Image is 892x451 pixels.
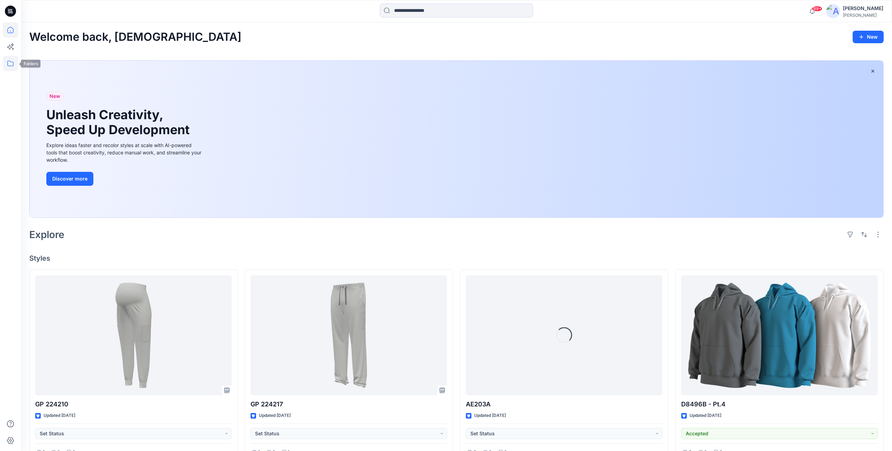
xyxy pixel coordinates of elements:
button: Discover more [46,172,93,186]
span: 99+ [812,6,822,12]
div: [PERSON_NAME] [843,4,883,13]
a: GP 224210 [35,275,232,396]
img: avatar [826,4,840,18]
p: GP 224210 [35,399,232,409]
button: New [853,31,884,43]
p: Updated [DATE] [690,412,721,419]
h1: Unleash Creativity, Speed Up Development [46,107,193,137]
p: Updated [DATE] [44,412,75,419]
h2: Welcome back, [DEMOGRAPHIC_DATA] [29,31,241,44]
a: Discover more [46,172,203,186]
p: D8496B - Pt.4 [681,399,878,409]
p: Updated [DATE] [474,412,506,419]
p: Updated [DATE] [259,412,291,419]
h2: Explore [29,229,64,240]
div: Explore ideas faster and recolor styles at scale with AI-powered tools that boost creativity, red... [46,142,203,163]
h4: Styles [29,254,884,262]
a: D8496B - Pt.4 [681,275,878,396]
span: New [49,92,60,100]
div: [PERSON_NAME] [843,13,883,18]
a: GP 224217 [251,275,447,396]
p: AE203A [466,399,662,409]
p: GP 224217 [251,399,447,409]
